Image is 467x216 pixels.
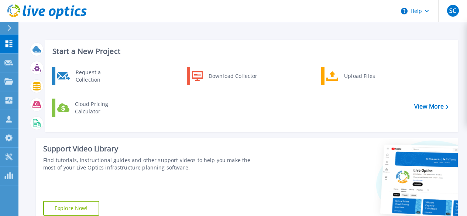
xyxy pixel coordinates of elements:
[52,99,128,117] a: Cloud Pricing Calculator
[52,47,448,55] h3: Start a New Project
[449,8,456,14] span: SC
[187,67,262,85] a: Download Collector
[52,67,128,85] a: Request a Collection
[71,100,126,115] div: Cloud Pricing Calculator
[43,157,262,171] div: Find tutorials, instructional guides and other support videos to help you make the most of your L...
[43,144,262,154] div: Support Video Library
[414,103,449,110] a: View More
[72,69,126,83] div: Request a Collection
[205,69,261,83] div: Download Collector
[340,69,395,83] div: Upload Files
[321,67,397,85] a: Upload Files
[43,201,99,216] a: Explore Now!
